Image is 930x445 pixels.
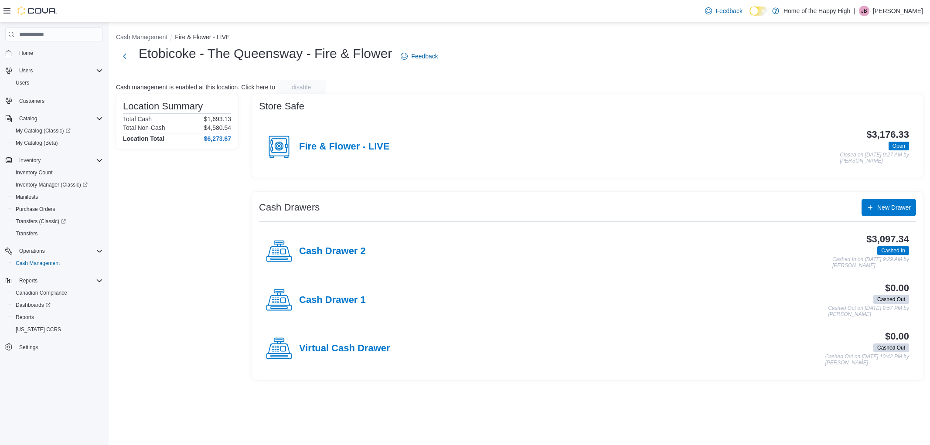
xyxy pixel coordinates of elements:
[12,204,59,214] a: Purchase Orders
[123,115,152,122] h6: Total Cash
[784,6,850,16] p: Home of the Happy High
[9,299,106,311] a: Dashboards
[12,300,103,310] span: Dashboards
[825,354,909,366] p: Cashed Out on [DATE] 10:42 PM by [PERSON_NAME]
[299,141,390,153] h4: Fire & Flower - LIVE
[123,124,165,131] h6: Total Non-Cash
[2,275,106,287] button: Reports
[204,115,231,122] p: $1,693.13
[12,258,63,268] a: Cash Management
[16,48,103,58] span: Home
[16,289,67,296] span: Canadian Compliance
[16,275,41,286] button: Reports
[873,343,909,352] span: Cashed Out
[862,199,916,216] button: New Drawer
[259,101,304,112] h3: Store Safe
[292,83,311,92] span: disable
[19,115,37,122] span: Catalog
[12,78,103,88] span: Users
[12,180,103,190] span: Inventory Manager (Classic)
[19,98,44,105] span: Customers
[12,167,103,178] span: Inventory Count
[859,6,869,16] div: Joseph Batarao
[17,7,57,15] img: Cova
[12,228,41,239] a: Transfers
[16,96,48,106] a: Customers
[9,179,106,191] a: Inventory Manager (Classic)
[16,65,103,76] span: Users
[9,166,106,179] button: Inventory Count
[16,169,53,176] span: Inventory Count
[866,129,909,140] h3: $3,176.33
[9,287,106,299] button: Canadian Compliance
[19,50,33,57] span: Home
[12,258,103,268] span: Cash Management
[9,137,106,149] button: My Catalog (Beta)
[411,52,438,61] span: Feedback
[12,312,37,323] a: Reports
[840,152,909,164] p: Closed on [DATE] 9:27 AM by [PERSON_NAME]
[877,203,911,212] span: New Drawer
[259,202,320,213] h3: Cash Drawers
[12,324,103,335] span: Washington CCRS
[893,142,905,150] span: Open
[123,101,203,112] h3: Location Summary
[12,300,54,310] a: Dashboards
[2,94,106,107] button: Customers
[12,78,33,88] a: Users
[749,7,768,16] input: Dark Mode
[16,155,44,166] button: Inventory
[9,323,106,336] button: [US_STATE] CCRS
[16,218,66,225] span: Transfers (Classic)
[16,139,58,146] span: My Catalog (Beta)
[116,34,167,41] button: Cash Management
[2,245,106,257] button: Operations
[12,126,74,136] a: My Catalog (Classic)
[16,194,38,200] span: Manifests
[16,326,61,333] span: [US_STATE] CCRS
[12,167,56,178] a: Inventory Count
[9,257,106,269] button: Cash Management
[715,7,742,15] span: Feedback
[299,343,390,354] h4: Virtual Cash Drawer
[175,34,230,41] button: Fire & Flower - LIVE
[16,95,103,106] span: Customers
[12,228,103,239] span: Transfers
[2,112,106,125] button: Catalog
[9,191,106,203] button: Manifests
[397,48,441,65] a: Feedback
[19,248,45,255] span: Operations
[12,288,103,298] span: Canadian Compliance
[16,230,37,237] span: Transfers
[877,344,905,352] span: Cashed Out
[116,84,275,91] p: Cash management is enabled at this location. Click here to
[9,228,106,240] button: Transfers
[9,77,106,89] button: Users
[16,260,60,267] span: Cash Management
[2,65,106,77] button: Users
[828,306,909,317] p: Cashed Out on [DATE] 9:57 PM by [PERSON_NAME]
[19,67,33,74] span: Users
[9,215,106,228] a: Transfers (Classic)
[12,192,41,202] a: Manifests
[116,33,923,43] nav: An example of EuiBreadcrumbs
[204,135,231,142] h4: $6,273.67
[861,6,867,16] span: JB
[12,192,103,202] span: Manifests
[16,275,103,286] span: Reports
[16,342,41,353] a: Settings
[12,138,103,148] span: My Catalog (Beta)
[12,126,103,136] span: My Catalog (Classic)
[12,324,65,335] a: [US_STATE] CCRS
[16,127,71,134] span: My Catalog (Classic)
[885,331,909,342] h3: $0.00
[204,124,231,131] p: $4,580.54
[854,6,855,16] p: |
[873,6,923,16] p: [PERSON_NAME]
[116,48,133,65] button: Next
[702,2,746,20] a: Feedback
[873,295,909,304] span: Cashed Out
[5,43,103,376] nav: Complex example
[16,79,29,86] span: Users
